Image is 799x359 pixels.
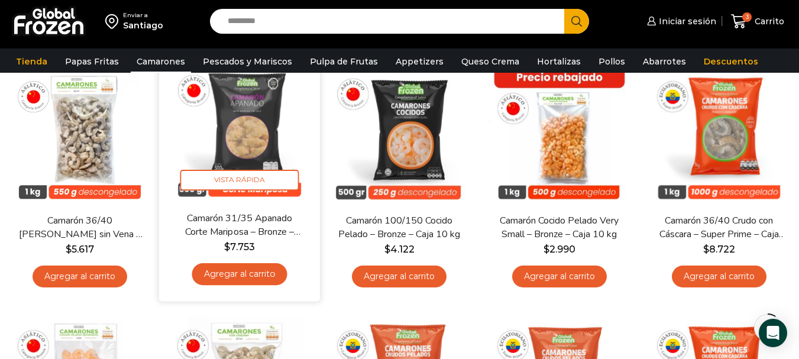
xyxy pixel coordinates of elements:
a: Camarón 100/150 Cocido Pelado – Bronze – Caja 10 kg [335,214,463,241]
span: $ [544,244,549,255]
button: Search button [564,9,589,34]
span: Carrito [752,15,784,27]
span: $ [384,244,390,255]
a: Pulpa de Frutas [304,50,384,73]
bdi: 5.617 [66,244,94,255]
a: Iniciar sesión [644,9,716,33]
a: Queso Crema [455,50,525,73]
a: Abarrotes [637,50,692,73]
a: Tienda [10,50,53,73]
div: Open Intercom Messenger [759,319,787,347]
a: Agregar al carrito: “Camarón Cocido Pelado Very Small - Bronze - Caja 10 kg” [512,266,607,287]
bdi: 2.990 [544,244,575,255]
a: Appetizers [390,50,449,73]
span: Iniciar sesión [656,15,716,27]
a: Descuentos [698,50,764,73]
a: Camarón 31/35 Apanado Corte Mariposa – Bronze – Caja 5 kg [175,211,304,239]
bdi: 8.722 [703,244,735,255]
bdi: 7.753 [225,241,255,253]
span: $ [225,241,231,253]
a: 3 Carrito [728,8,787,35]
a: Camarones [131,50,191,73]
div: Enviar a [123,11,163,20]
a: Papas Fritas [59,50,125,73]
span: $ [703,244,709,255]
a: Camarón 36/40 [PERSON_NAME] sin Vena – Bronze – Caja 10 kg [16,214,144,241]
a: Agregar al carrito: “Camarón 31/35 Apanado Corte Mariposa - Bronze - Caja 5 kg” [192,263,287,285]
img: address-field-icon.svg [105,11,123,31]
a: Hortalizas [531,50,587,73]
a: Pescados y Mariscos [197,50,298,73]
bdi: 4.122 [384,244,415,255]
a: Camarón Cocido Pelado Very Small – Bronze – Caja 10 kg [496,214,623,241]
span: Vista Rápida [180,170,299,190]
a: Agregar al carrito: “Camarón 36/40 Crudo Pelado sin Vena - Bronze - Caja 10 kg” [33,266,127,287]
span: $ [66,244,72,255]
a: Agregar al carrito: “Camarón 36/40 Crudo con Cáscara - Super Prime - Caja 10 kg” [672,266,766,287]
a: Agregar al carrito: “Camarón 100/150 Cocido Pelado - Bronze - Caja 10 kg” [352,266,447,287]
a: Camarón 36/40 Crudo con Cáscara – Super Prime – Caja 10 kg [655,214,783,241]
div: Santiago [123,20,163,31]
a: Pollos [593,50,631,73]
span: 3 [742,12,752,22]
